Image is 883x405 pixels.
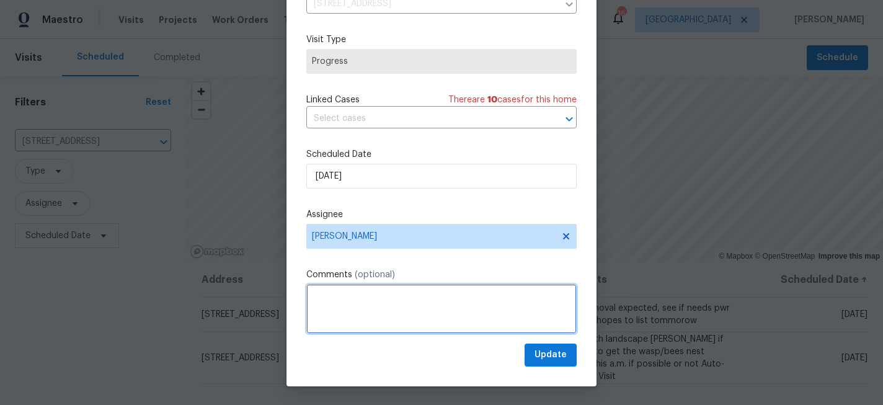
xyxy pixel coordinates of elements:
input: Select cases [306,109,542,128]
label: Assignee [306,208,577,221]
span: There are case s for this home [448,94,577,106]
label: Visit Type [306,33,577,46]
input: M/D/YYYY [306,164,577,189]
span: Update [535,347,567,363]
span: [PERSON_NAME] [312,231,555,241]
span: Linked Cases [306,94,360,106]
label: Comments [306,269,577,281]
span: Progress [312,55,571,68]
span: 10 [487,96,497,104]
span: (optional) [355,270,395,279]
button: Update [525,344,577,367]
label: Scheduled Date [306,148,577,161]
button: Open [561,110,578,128]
